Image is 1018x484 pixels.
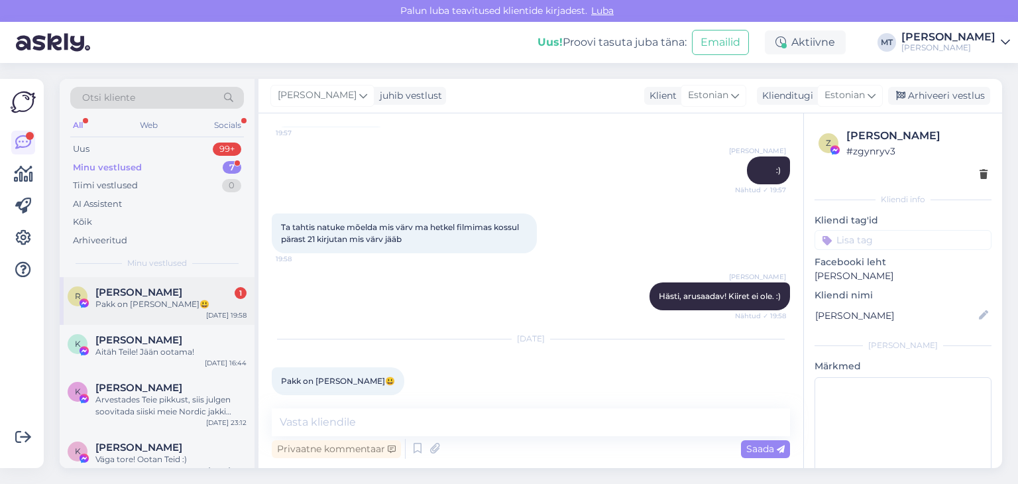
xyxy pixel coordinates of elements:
[901,42,995,53] div: [PERSON_NAME]
[73,215,92,229] div: Kõik
[208,465,247,475] div: [DATE] 8:54
[73,161,142,174] div: Minu vestlused
[73,143,89,156] div: Uus
[75,291,81,301] span: R
[815,288,991,302] p: Kliendi nimi
[95,394,247,418] div: Arvestades Teie pikkust, siis julgen soovitada siiski meie Nordic jakki suuruses XXS. S suurus on...
[223,161,241,174] div: 7
[73,179,138,192] div: Tiimi vestlused
[776,165,781,175] span: :)
[276,396,325,406] span: 9:58
[537,36,563,48] b: Uus!
[826,138,831,148] span: z
[815,339,991,351] div: [PERSON_NAME]
[205,358,247,368] div: [DATE] 16:44
[815,194,991,206] div: Kliendi info
[729,272,786,282] span: [PERSON_NAME]
[75,446,81,456] span: K
[206,310,247,320] div: [DATE] 19:58
[235,287,247,299] div: 1
[729,146,786,156] span: [PERSON_NAME]
[757,89,813,103] div: Klienditugi
[95,442,182,454] span: Katrin Katrin
[815,230,991,250] input: Lisa tag
[278,88,357,103] span: [PERSON_NAME]
[901,32,995,42] div: [PERSON_NAME]
[95,382,182,394] span: Kristel Goldšmidt
[877,33,896,52] div: MT
[815,213,991,227] p: Kliendi tag'id
[222,179,241,192] div: 0
[73,198,122,211] div: AI Assistent
[95,334,182,346] span: Kadri Viirand
[815,269,991,283] p: [PERSON_NAME]
[95,346,247,358] div: Aitäh Teile! Jään ootama!
[846,128,988,144] div: [PERSON_NAME]
[846,144,988,158] div: # zgynryv3
[137,117,160,134] div: Web
[75,387,81,396] span: K
[95,454,247,465] div: Väga tore! Ootan Teid :)
[888,87,990,105] div: Arhiveeri vestlus
[374,89,442,103] div: juhib vestlust
[587,5,618,17] span: Luba
[688,88,728,103] span: Estonian
[824,88,865,103] span: Estonian
[901,32,1010,53] a: [PERSON_NAME][PERSON_NAME]
[659,291,781,301] span: Hästi, arusaadav! Kiiret ei ole. :)
[765,30,846,54] div: Aktiivne
[276,128,325,138] span: 19:57
[272,440,401,458] div: Privaatne kommentaar
[82,91,135,105] span: Otsi kliente
[75,339,81,349] span: K
[95,298,247,310] div: Pakk on [PERSON_NAME]😃
[70,117,85,134] div: All
[281,222,521,244] span: Ta tahtis natuke mõelda mis värv ma hetkel filmimas kossul pärast 21 kirjutan mis värv jääb
[735,185,786,195] span: Nähtud ✓ 19:57
[644,89,677,103] div: Klient
[211,117,244,134] div: Socials
[272,333,790,345] div: [DATE]
[213,143,241,156] div: 99+
[11,90,36,115] img: Askly Logo
[537,34,687,50] div: Proovi tasuta juba täna:
[815,359,991,373] p: Märkmed
[127,257,187,269] span: Minu vestlused
[692,30,749,55] button: Emailid
[815,308,976,323] input: Lisa nimi
[281,376,395,386] span: Pakk on [PERSON_NAME]😃
[73,234,127,247] div: Arhiveeritud
[746,443,785,455] span: Saada
[206,418,247,428] div: [DATE] 23:12
[276,254,325,264] span: 19:58
[815,255,991,269] p: Facebooki leht
[735,311,786,321] span: Nähtud ✓ 19:58
[95,286,182,298] span: Ringo Voosalu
